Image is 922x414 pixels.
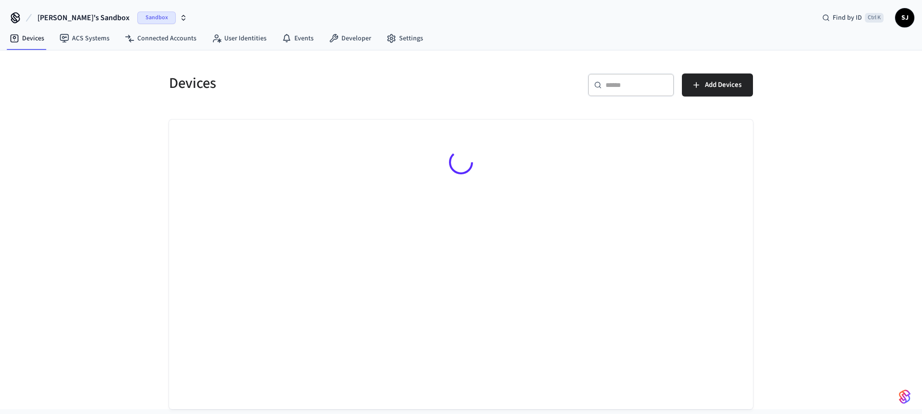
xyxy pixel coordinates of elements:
[705,79,741,91] span: Add Devices
[814,9,891,26] div: Find by IDCtrl K
[274,30,321,47] a: Events
[321,30,379,47] a: Developer
[137,12,176,24] span: Sandbox
[117,30,204,47] a: Connected Accounts
[379,30,431,47] a: Settings
[682,73,753,97] button: Add Devices
[37,12,130,24] span: [PERSON_NAME]'s Sandbox
[833,13,862,23] span: Find by ID
[204,30,274,47] a: User Identities
[896,9,913,26] span: SJ
[169,73,455,93] h5: Devices
[895,8,914,27] button: SJ
[2,30,52,47] a: Devices
[865,13,884,23] span: Ctrl K
[52,30,117,47] a: ACS Systems
[899,389,910,404] img: SeamLogoGradient.69752ec5.svg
